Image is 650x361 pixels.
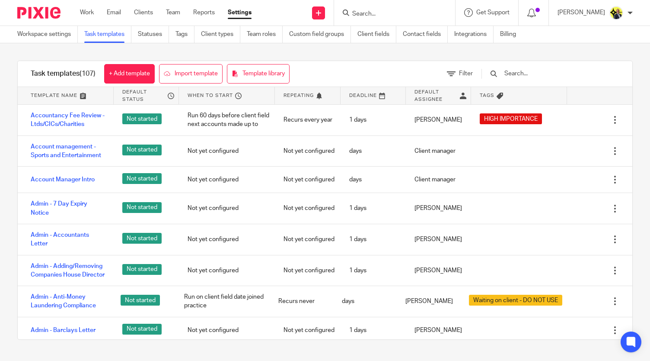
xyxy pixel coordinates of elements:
[179,169,275,190] div: Not yet configured
[397,290,460,312] div: [PERSON_NAME]
[122,264,162,275] span: Not started
[341,197,406,219] div: 1 days
[179,229,275,250] div: Not yet configured
[227,64,290,84] a: Template library
[480,92,494,99] span: Tags
[406,140,471,162] div: Client manager
[406,319,471,341] div: [PERSON_NAME]
[333,290,397,312] div: days
[31,111,105,129] a: Accountancy Fee Review - Ltds/CICs/Charities
[31,69,96,78] h1: Task templates
[503,69,604,78] input: Search...
[341,109,406,131] div: 1 days
[122,202,162,213] span: Not started
[454,26,494,43] a: Integrations
[341,140,406,162] div: days
[284,92,314,99] span: Repeating
[406,260,471,281] div: [PERSON_NAME]
[31,175,95,184] a: Account Manager Intro
[31,92,77,99] span: Template name
[122,88,166,103] span: Default status
[275,109,340,131] div: Recurs every year
[406,229,471,250] div: [PERSON_NAME]
[473,296,558,305] span: Waiting on client - DO NOT USE
[179,105,275,135] div: Run 60 days before client field next accounts made up to
[289,26,351,43] a: Custom field groups
[80,8,94,17] a: Work
[406,169,471,190] div: Client manager
[188,92,233,99] span: When to start
[175,26,194,43] a: Tags
[122,324,162,335] span: Not started
[406,197,471,219] div: [PERSON_NAME]
[609,6,623,20] img: Dan-Starbridge%20(1).jpg
[193,8,215,17] a: Reports
[121,295,160,306] span: Not started
[247,26,283,43] a: Team roles
[201,26,240,43] a: Client types
[351,10,429,18] input: Search
[31,326,96,335] a: Admin - Barclays Letter
[476,10,510,16] span: Get Support
[349,92,377,99] span: Deadline
[31,262,105,280] a: Admin - Adding/Removing Companies House Director
[179,260,275,281] div: Not yet configured
[270,290,333,312] div: Recurs never
[341,169,406,190] div: days
[134,8,153,17] a: Clients
[228,8,252,17] a: Settings
[80,70,96,77] span: (107)
[459,71,473,77] span: Filter
[275,140,340,162] div: Not yet configured
[31,231,105,248] a: Admin - Accountants Letter
[275,197,340,219] div: Not yet configured
[122,145,162,155] span: Not started
[107,8,121,17] a: Email
[138,26,169,43] a: Statuses
[341,260,406,281] div: 1 days
[84,26,131,43] a: Task templates
[500,26,523,43] a: Billing
[484,115,538,123] span: HIGH IMPORTANCE
[179,197,275,219] div: Not yet configured
[357,26,396,43] a: Client fields
[31,293,103,310] a: Admin - Anti-Money Laundering Compliance
[341,229,406,250] div: 1 days
[122,173,162,184] span: Not started
[179,319,275,341] div: Not yet configured
[31,142,105,160] a: Account management - Sports and Entertainment
[275,260,340,281] div: Not yet configured
[166,8,180,17] a: Team
[275,319,340,341] div: Not yet configured
[122,233,162,244] span: Not started
[341,319,406,341] div: 1 days
[17,7,61,19] img: Pixie
[414,88,458,103] span: Default assignee
[31,200,105,217] a: Admin - 7 Day Expiry Notice
[179,140,275,162] div: Not yet configured
[558,8,605,17] p: [PERSON_NAME]
[122,113,162,124] span: Not started
[275,169,340,190] div: Not yet configured
[275,229,340,250] div: Not yet configured
[17,26,78,43] a: Workspace settings
[403,26,448,43] a: Contact fields
[175,286,270,317] div: Run on client field date joined practice
[159,64,223,84] a: Import template
[104,64,155,84] a: + Add template
[406,109,471,131] div: [PERSON_NAME]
